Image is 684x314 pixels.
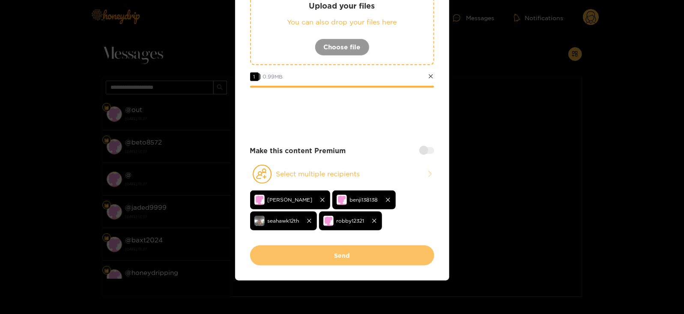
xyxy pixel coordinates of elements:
img: 8a4e8-img_3262.jpeg [254,216,265,226]
button: Send [250,245,434,266]
button: Choose file [315,39,370,56]
img: no-avatar.png [323,216,334,226]
span: 1 [250,72,259,81]
p: Upload your files [268,1,416,11]
img: no-avatar.png [337,195,347,205]
strong: Make this content Premium [250,146,346,156]
img: no-avatar.png [254,195,265,205]
span: seahawk12th [268,216,299,226]
span: robby12321 [337,216,364,226]
button: Select multiple recipients [250,164,434,184]
p: You can also drop your files here [268,17,416,27]
span: [PERSON_NAME] [268,195,313,205]
span: benji138138 [350,195,378,205]
span: 0.99 MB [263,74,283,79]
